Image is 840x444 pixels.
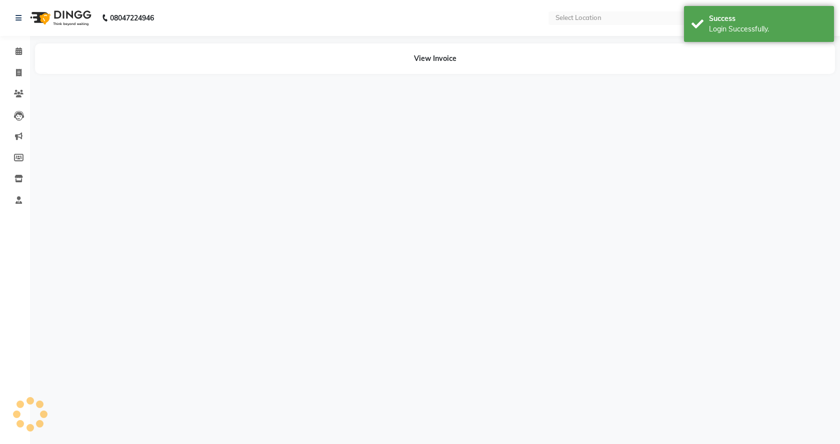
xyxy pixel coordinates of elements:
div: Login Successfully. [709,24,826,34]
img: logo [25,4,94,32]
div: Success [709,13,826,24]
div: Select Location [555,13,601,23]
div: View Invoice [35,43,835,74]
b: 08047224946 [110,4,154,32]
